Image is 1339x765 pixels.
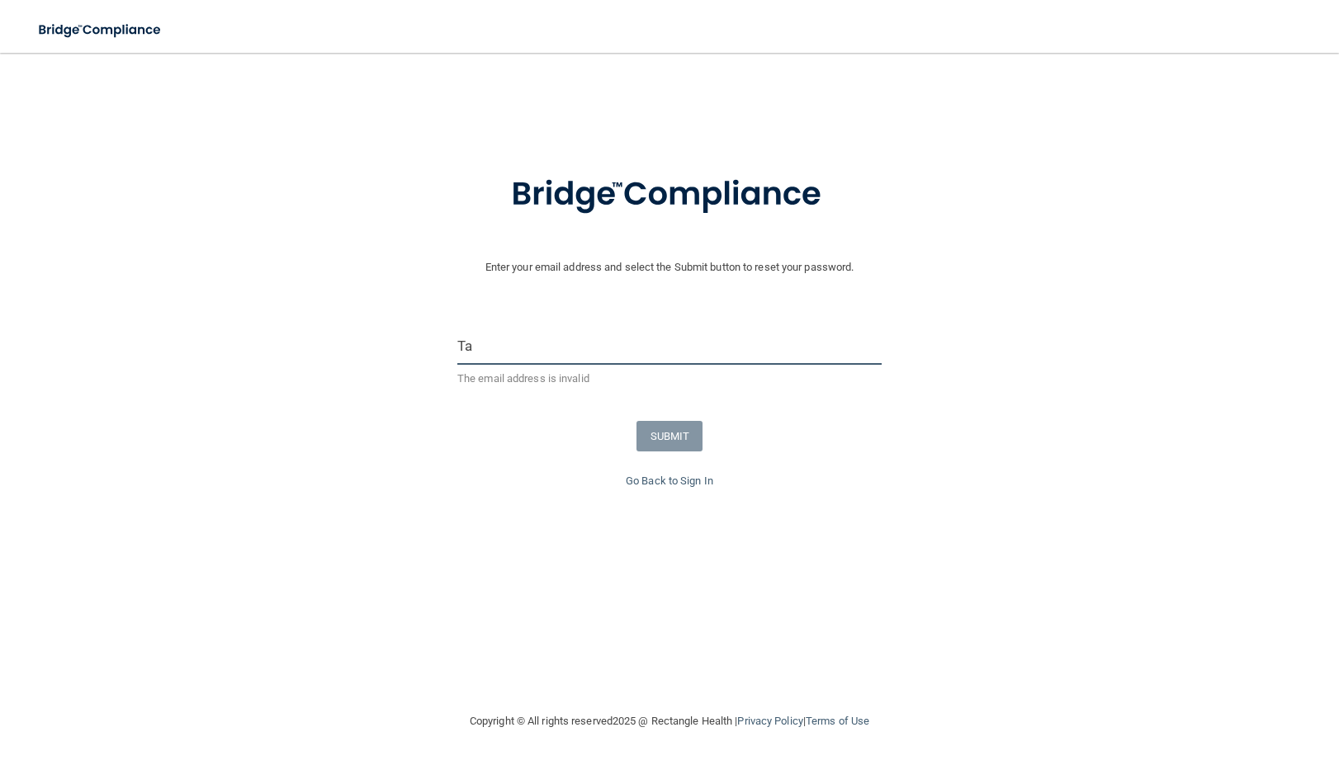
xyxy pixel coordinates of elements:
[457,369,882,389] p: The email address is invalid
[636,421,703,451] button: SUBMIT
[737,715,802,727] a: Privacy Policy
[25,13,177,47] img: bridge_compliance_login_screen.278c3ca4.svg
[477,152,862,238] img: bridge_compliance_login_screen.278c3ca4.svg
[457,328,882,365] input: Email
[626,475,713,487] a: Go Back to Sign In
[368,695,971,748] div: Copyright © All rights reserved 2025 @ Rectangle Health | |
[806,715,869,727] a: Terms of Use
[1053,648,1319,714] iframe: Drift Widget Chat Controller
